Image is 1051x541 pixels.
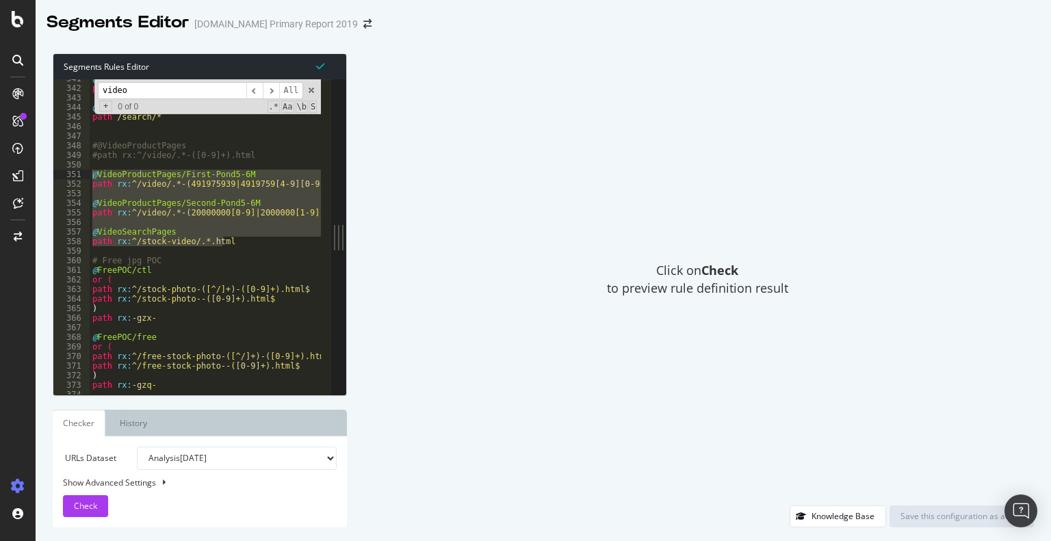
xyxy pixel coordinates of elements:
a: History [109,410,158,436]
span: Toggle Replace mode [99,101,112,111]
div: 371 [53,361,90,371]
button: Check [63,495,108,517]
div: Save this configuration as active [900,510,1023,522]
div: 346 [53,122,90,131]
div: 345 [53,112,90,122]
input: Search for [98,82,246,99]
div: 354 [53,198,90,208]
label: URLs Dataset [53,447,127,470]
span: Alt-Enter [279,82,304,99]
div: 348 [53,141,90,150]
div: 350 [53,160,90,170]
div: 370 [53,352,90,361]
div: 362 [53,275,90,285]
a: Knowledge Base [790,510,886,522]
div: [DOMAIN_NAME] Primary Report 2019 [194,17,358,31]
div: Knowledge Base [812,510,874,522]
span: RegExp Search [268,101,280,113]
span: CaseSensitive Search [281,101,294,113]
div: 351 [53,170,90,179]
span: Click on to preview rule definition result [607,262,788,297]
div: 365 [53,304,90,313]
div: 373 [53,380,90,390]
span: Whole Word Search [296,101,308,113]
button: Knowledge Base [790,505,886,527]
div: 342 [53,83,90,93]
span: ​ [246,82,263,99]
div: Segments Editor [47,11,189,34]
div: 363 [53,285,90,294]
div: 367 [53,323,90,332]
span: ​ [263,82,279,99]
div: 374 [53,390,90,399]
div: 349 [53,150,90,160]
div: 355 [53,208,90,217]
div: Show Advanced Settings [53,477,326,488]
div: 360 [53,256,90,265]
strong: Check [701,262,738,278]
div: 372 [53,371,90,380]
div: 343 [53,93,90,103]
div: Open Intercom Messenger [1004,494,1037,527]
div: arrow-right-arrow-left [363,19,372,29]
div: 359 [53,246,90,256]
div: 358 [53,237,90,246]
span: Check [74,500,97,512]
div: 353 [53,189,90,198]
div: 344 [53,103,90,112]
div: 361 [53,265,90,275]
span: Syntax is valid [316,60,324,72]
div: Segments Rules Editor [53,54,346,79]
div: 357 [53,227,90,237]
span: 0 of 0 [112,102,144,111]
div: 347 [53,131,90,141]
button: Save this configuration as active [890,505,1034,527]
div: 352 [53,179,90,189]
div: 368 [53,332,90,342]
a: Checker [53,410,105,436]
div: 369 [53,342,90,352]
div: 356 [53,217,90,227]
div: 366 [53,313,90,323]
span: Search In Selection [309,101,317,113]
div: 364 [53,294,90,304]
